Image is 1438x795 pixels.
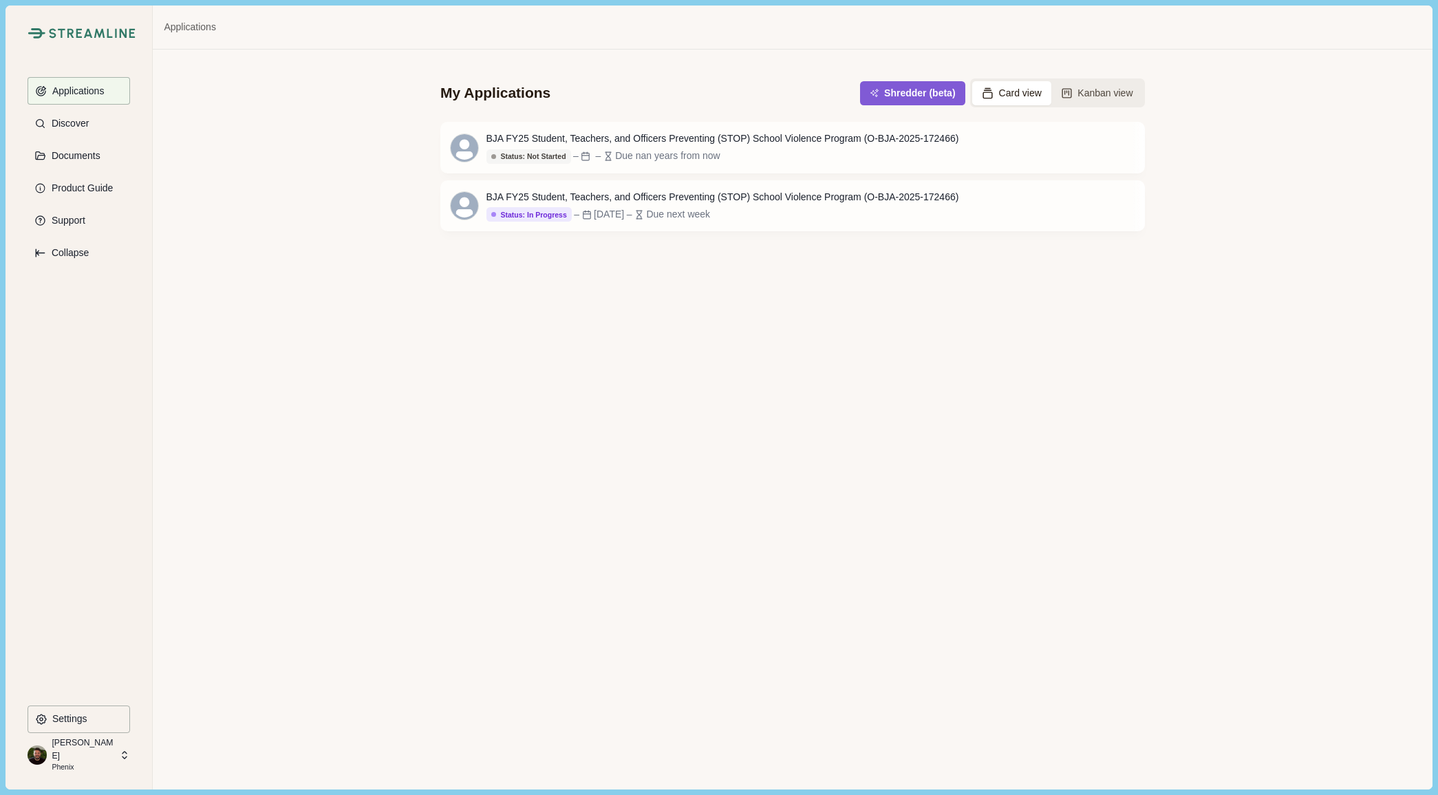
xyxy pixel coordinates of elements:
div: – [574,207,579,222]
button: Shredder (beta) [860,81,965,105]
button: Status: Not Started [486,149,571,164]
p: Discover [47,118,89,129]
p: [PERSON_NAME] [52,736,115,762]
button: Discover [28,109,130,137]
div: Due nan years from now [615,149,720,163]
img: profile picture [28,745,47,765]
svg: avatar [451,134,478,162]
div: [DATE] [594,207,624,222]
a: Applications [164,20,216,34]
div: Status: Not Started [491,152,566,161]
p: Applications [47,85,105,97]
div: Due next week [646,207,710,222]
img: Streamline Climate Logo [28,28,45,39]
button: Status: In Progress [486,207,572,222]
div: – [573,149,579,163]
button: Applications [28,77,130,105]
a: BJA FY25 Student, Teachers, and Officers Preventing (STOP) School Violence Program (O-BJA-2025-17... [440,180,1145,231]
svg: avatar [451,192,478,220]
div: BJA FY25 Student, Teachers, and Officers Preventing (STOP) School Violence Program (O-BJA-2025-17... [486,131,959,146]
a: Streamline Climate LogoStreamline Climate Logo [28,28,130,39]
p: Collapse [47,247,89,259]
a: BJA FY25 Student, Teachers, and Officers Preventing (STOP) School Violence Program (O-BJA-2025-17... [440,122,1145,173]
button: Settings [28,706,130,733]
div: – [595,149,601,163]
button: Product Guide [28,174,130,202]
a: Settings [28,706,130,738]
div: Status: In Progress [491,211,567,220]
p: Documents [47,150,100,162]
div: – [627,207,632,222]
button: Card view [972,81,1051,105]
button: Kanban view [1051,81,1143,105]
div: BJA FY25 Student, Teachers, and Officers Preventing (STOP) School Violence Program (O-BJA-2025-17... [486,190,959,204]
p: Phenix [52,762,115,773]
p: Settings [47,713,87,725]
div: My Applications [440,83,550,103]
button: Expand [28,239,130,266]
img: Streamline Climate Logo [49,28,136,39]
button: Documents [28,142,130,169]
p: Support [47,215,85,226]
button: Support [28,206,130,234]
p: Product Guide [47,182,114,194]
